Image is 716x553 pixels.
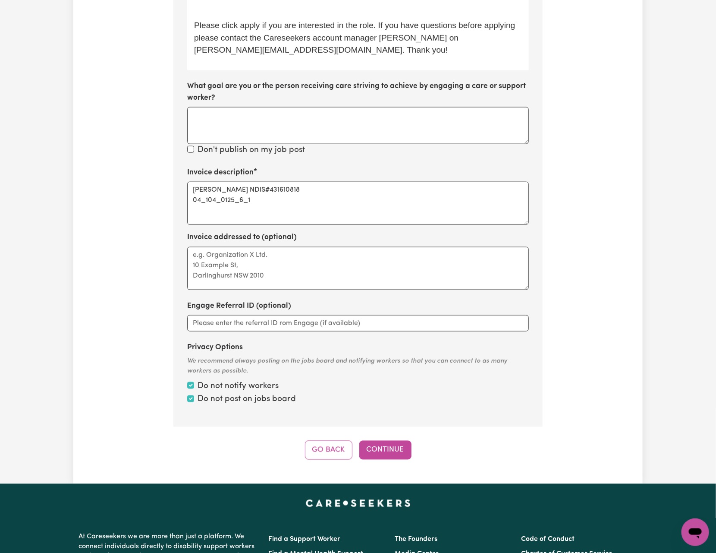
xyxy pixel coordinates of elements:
a: Careseekers home page [306,499,411,506]
label: Invoice addressed to (optional) [187,232,297,243]
label: Privacy Options [187,342,243,353]
textarea: [PERSON_NAME] NDIS#431610818 04_104_0125_6_1 [187,182,529,225]
input: Please enter the referral ID rom Engage (if available) [187,315,529,332]
label: What goal are you or the person receiving care striving to achieve by engaging a care or support ... [187,81,529,104]
a: Code of Conduct [521,536,575,543]
label: Do not post on jobs board [198,394,296,406]
iframe: Button to launch messaging window [681,518,709,546]
span: Please click apply if you are interested in the role. If you have questions before applying pleas... [194,21,518,55]
a: The Founders [395,536,437,543]
label: Don't publish on my job post [198,144,305,157]
a: Find a Support Worker [268,536,340,543]
div: We recommend always posting on the jobs board and notifying workers so that you can connect to as... [187,357,529,376]
button: Continue [359,441,411,460]
button: Go Back [305,441,352,460]
label: Do not notify workers [198,380,279,393]
label: Engage Referral ID (optional) [187,300,291,312]
label: Invoice description [187,167,254,178]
